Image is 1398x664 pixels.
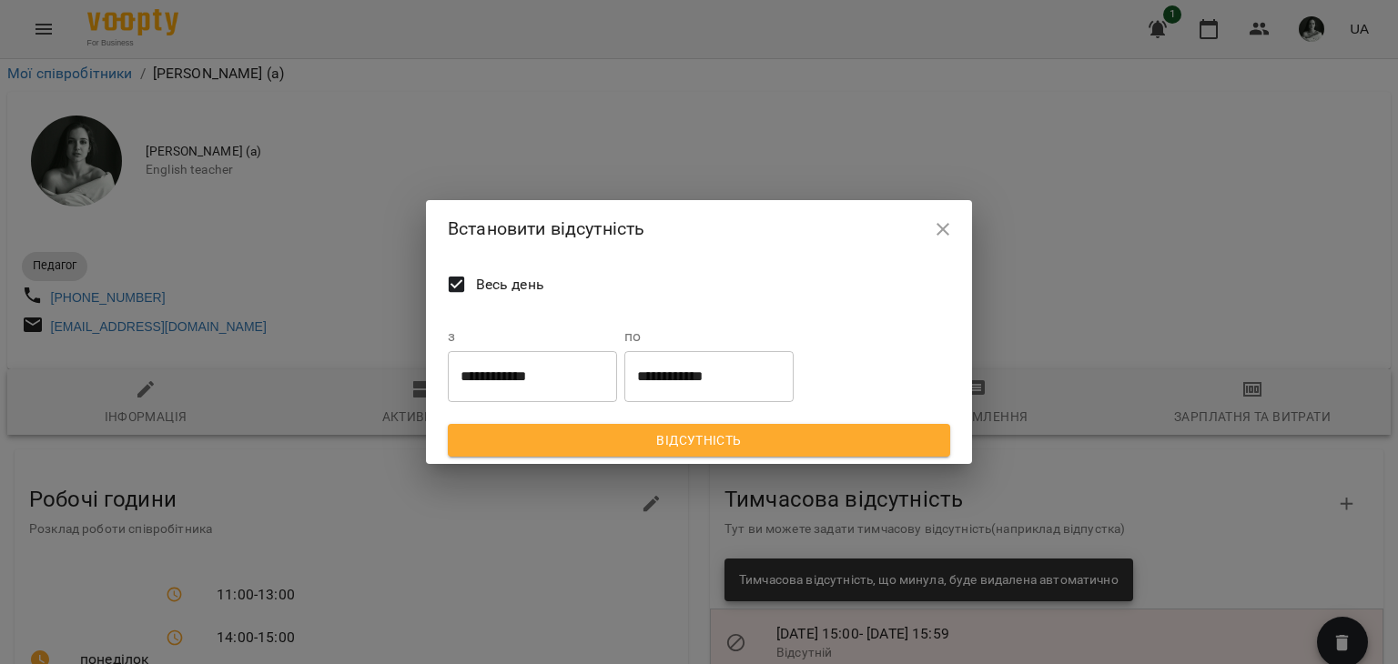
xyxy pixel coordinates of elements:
[448,329,617,344] label: з
[476,274,544,296] span: Весь день
[624,329,794,344] label: по
[448,215,950,243] h2: Встановити відсутність
[448,424,950,457] button: Відсутність
[462,429,936,451] span: Відсутність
